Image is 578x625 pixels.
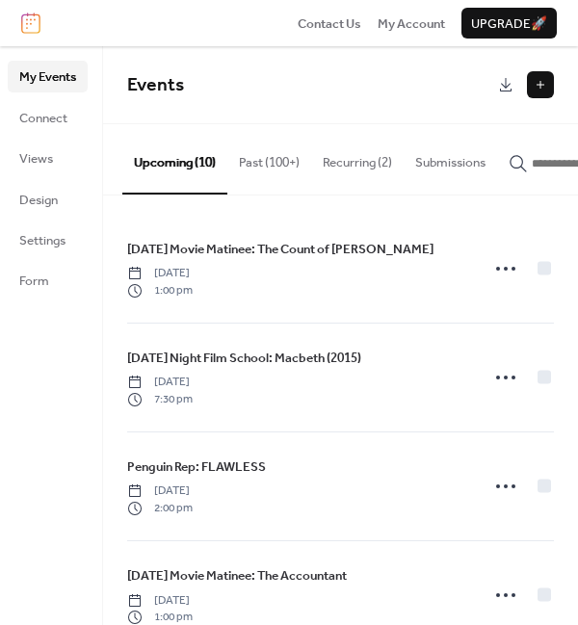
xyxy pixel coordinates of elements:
[19,231,66,250] span: Settings
[127,348,361,369] a: [DATE] Night Film School: Macbeth (2015)
[127,456,266,478] a: Penguin Rep: FLAWLESS
[127,265,193,282] span: [DATE]
[8,184,88,215] a: Design
[8,224,88,255] a: Settings
[127,565,347,586] a: [DATE] Movie Matinee: The Accountant
[471,14,547,34] span: Upgrade 🚀
[127,566,347,586] span: [DATE] Movie Matinee: The Accountant
[127,239,433,260] a: [DATE] Movie Matinee: The Count of [PERSON_NAME]
[227,124,311,192] button: Past (100+)
[127,67,184,103] span: Events
[8,143,88,173] a: Views
[19,149,53,169] span: Views
[127,240,433,259] span: [DATE] Movie Matinee: The Count of [PERSON_NAME]
[8,61,88,91] a: My Events
[404,124,497,192] button: Submissions
[21,13,40,34] img: logo
[127,282,193,299] span: 1:00 pm
[19,191,58,210] span: Design
[298,13,361,33] a: Contact Us
[127,500,193,517] span: 2:00 pm
[461,8,557,39] button: Upgrade🚀
[378,14,445,34] span: My Account
[127,457,266,477] span: Penguin Rep: FLAWLESS
[19,67,76,87] span: My Events
[127,374,193,391] span: [DATE]
[8,102,88,133] a: Connect
[8,265,88,296] a: Form
[127,482,193,500] span: [DATE]
[298,14,361,34] span: Contact Us
[311,124,404,192] button: Recurring (2)
[127,592,193,610] span: [DATE]
[19,272,49,291] span: Form
[19,109,67,128] span: Connect
[127,391,193,408] span: 7:30 pm
[127,349,361,368] span: [DATE] Night Film School: Macbeth (2015)
[378,13,445,33] a: My Account
[122,124,227,194] button: Upcoming (10)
